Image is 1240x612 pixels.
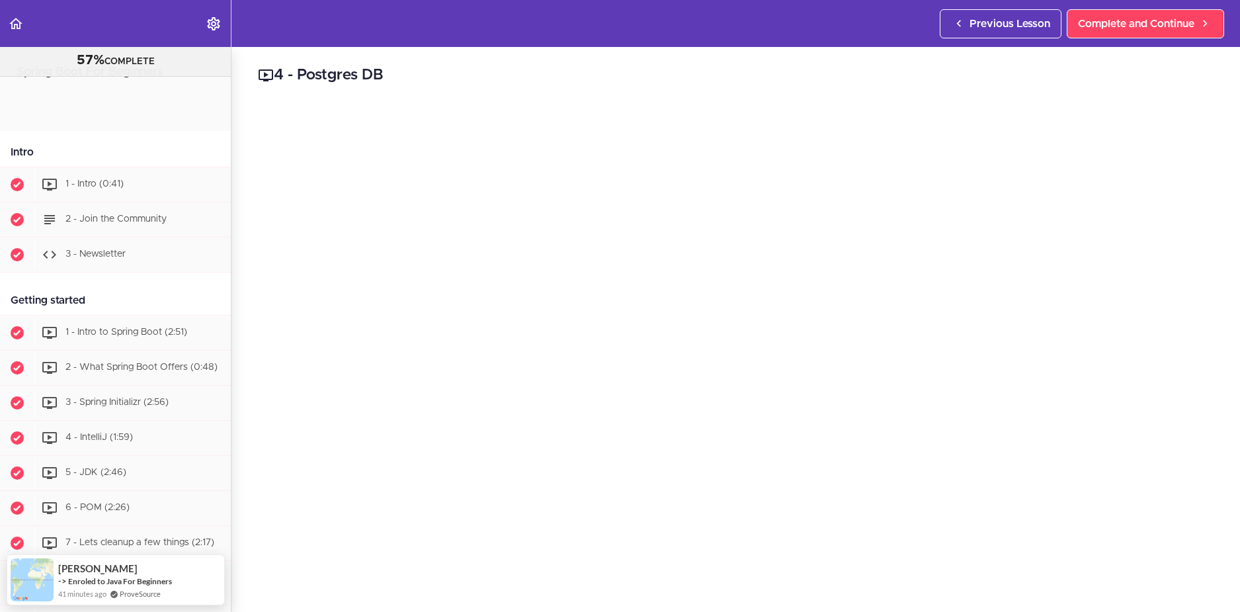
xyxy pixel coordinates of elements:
[65,328,187,337] span: 1 - Intro to Spring Boot (2:51)
[65,398,169,407] span: 3 - Spring Initializr (2:56)
[8,16,24,32] svg: Back to course curriculum
[65,538,214,547] span: 7 - Lets cleanup a few things (2:17)
[58,576,67,586] span: ->
[258,64,1214,87] h2: 4 - Postgres DB
[65,468,126,477] span: 5 - JDK (2:46)
[65,363,218,372] span: 2 - What Spring Boot Offers (0:48)
[68,576,172,586] a: Enroled to Java For Beginners
[65,249,126,259] span: 3 - Newsletter
[65,433,133,442] span: 4 - IntelliJ (1:59)
[65,214,167,224] span: 2 - Join the Community
[11,558,54,601] img: provesource social proof notification image
[65,179,124,189] span: 1 - Intro (0:41)
[58,563,138,574] span: [PERSON_NAME]
[1078,16,1194,32] span: Complete and Continue
[58,588,106,599] span: 41 minutes ago
[940,9,1061,38] a: Previous Lesson
[970,16,1050,32] span: Previous Lesson
[65,503,130,512] span: 6 - POM (2:26)
[17,52,214,69] div: COMPLETE
[120,588,161,599] a: ProveSource
[206,16,222,32] svg: Settings Menu
[1067,9,1224,38] a: Complete and Continue
[77,54,104,67] span: 57%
